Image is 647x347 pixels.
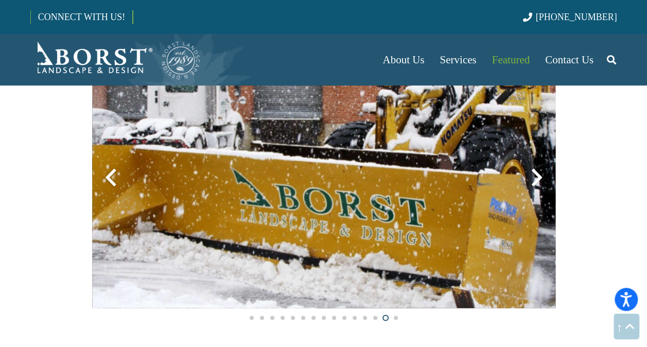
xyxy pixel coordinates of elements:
a: Contact Us [537,34,601,85]
span: [PHONE_NUMBER] [536,12,617,22]
span: Services [440,54,476,66]
a: CONNECT WITH US! [31,5,132,29]
span: Featured [492,54,530,66]
a: Borst-Logo [30,39,201,80]
span: Contact Us [545,54,593,66]
span: About Us [382,54,424,66]
a: About Us [375,34,432,85]
a: Back to top [614,314,639,339]
a: [PHONE_NUMBER] [522,12,617,22]
a: Services [432,34,484,85]
a: Search [601,47,622,73]
a: Featured [484,34,537,85]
